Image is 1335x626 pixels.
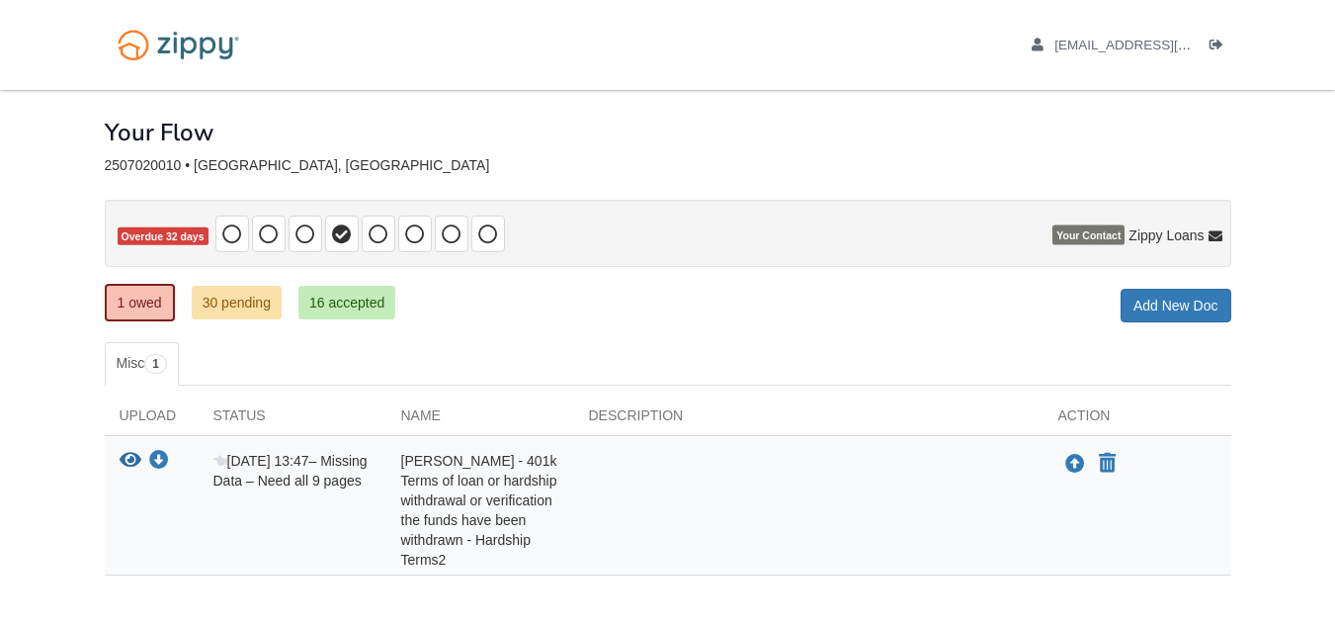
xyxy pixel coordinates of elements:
[1063,451,1087,477] button: Upload Disheeka Barrett - 401k Terms of loan or hardship withdrawal or verification the funds hav...
[1054,38,1281,52] span: disheekabarrett@gmail.com
[118,227,209,246] span: Overdue 32 days
[1210,38,1231,57] a: Log out
[105,120,213,145] h1: Your Flow
[199,405,386,435] div: Status
[386,405,574,435] div: Name
[149,454,169,470] a: Download Disheeka Barrett - 401k Terms of loan or hardship withdrawal or verification the funds h...
[1043,405,1231,435] div: Action
[1128,225,1204,245] span: Zippy Loans
[105,157,1231,174] div: 2507020010 • [GEOGRAPHIC_DATA], [GEOGRAPHIC_DATA]
[120,451,141,472] button: View Disheeka Barrett - 401k Terms of loan or hardship withdrawal or verification the funds have ...
[1097,452,1118,476] button: Declare Disheeka Barrett - 401k Terms of loan or hardship withdrawal or verification the funds ha...
[213,453,309,469] span: [DATE] 13:47
[144,354,167,374] span: 1
[574,405,1043,435] div: Description
[1121,289,1231,322] a: Add New Doc
[192,286,282,319] a: 30 pending
[105,284,175,321] a: 1 owed
[105,405,199,435] div: Upload
[105,342,179,386] a: Misc
[1032,38,1282,57] a: edit profile
[298,286,395,319] a: 16 accepted
[401,453,557,568] span: [PERSON_NAME] - 401k Terms of loan or hardship withdrawal or verification the funds have been wit...
[105,20,252,70] img: Logo
[1052,225,1125,245] span: Your Contact
[199,451,386,570] div: – Missing Data – Need all 9 pages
